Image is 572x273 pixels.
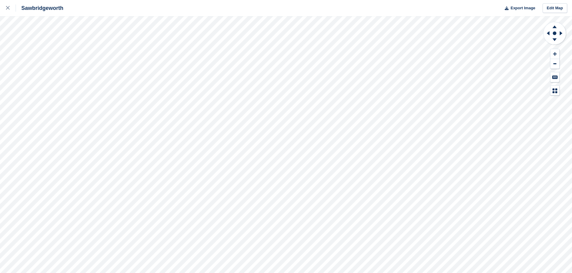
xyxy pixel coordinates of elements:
button: Zoom Out [550,59,559,69]
button: Zoom In [550,49,559,59]
div: Sawbridgeworth [16,4,63,12]
button: Keyboard Shortcuts [550,72,559,82]
span: Export Image [510,5,535,11]
a: Edit Map [543,3,567,13]
button: Map Legend [550,86,559,96]
button: Export Image [501,3,535,13]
